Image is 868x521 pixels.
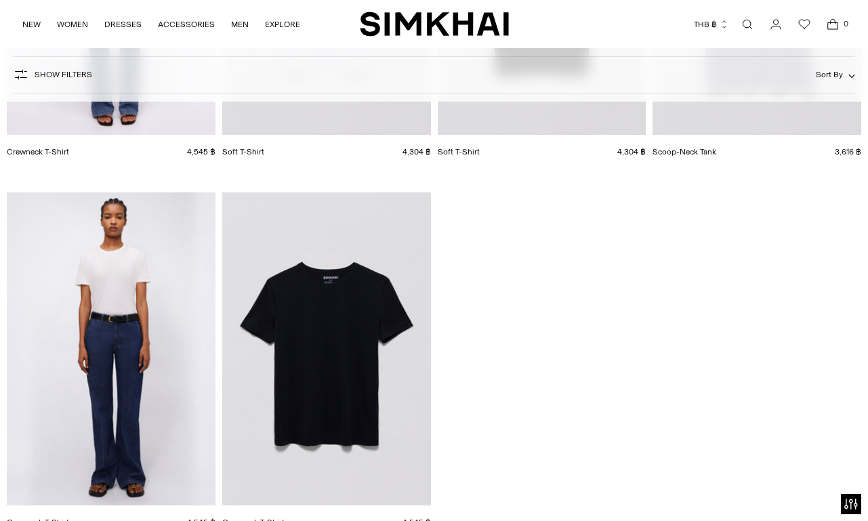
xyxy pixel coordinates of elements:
a: ACCESSORIES [158,9,215,39]
a: NEW [22,9,41,39]
button: Show Filters [13,64,92,85]
a: Open cart modal [819,11,846,38]
a: MEN [231,9,249,39]
a: SIMKHAI [360,11,509,37]
a: Open search modal [734,11,761,38]
a: Go to the account page [762,11,789,38]
a: Soft T-Shirt [222,147,264,157]
span: Sort By [816,70,843,79]
button: Sort By [816,67,855,82]
span: 0 [840,18,852,30]
a: Scoop-Neck Tank [653,147,716,157]
button: THB ฿ [694,9,729,39]
a: WOMEN [57,9,88,39]
a: Wishlist [791,11,818,38]
img: Crewneck T-Shirt [7,192,215,505]
span: 3,616 ฿ [835,147,861,157]
a: Soft T-Shirt [438,147,480,157]
span: 4,545 ฿ [187,147,215,157]
span: 4,304 ฿ [402,147,431,157]
a: DRESSES [104,9,142,39]
a: Crewneck T-Shirt [7,147,69,157]
span: 4,304 ฿ [617,147,646,157]
a: EXPLORE [265,9,300,39]
img: Crewneck T-Shirt [222,192,431,505]
span: Show Filters [35,70,92,79]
